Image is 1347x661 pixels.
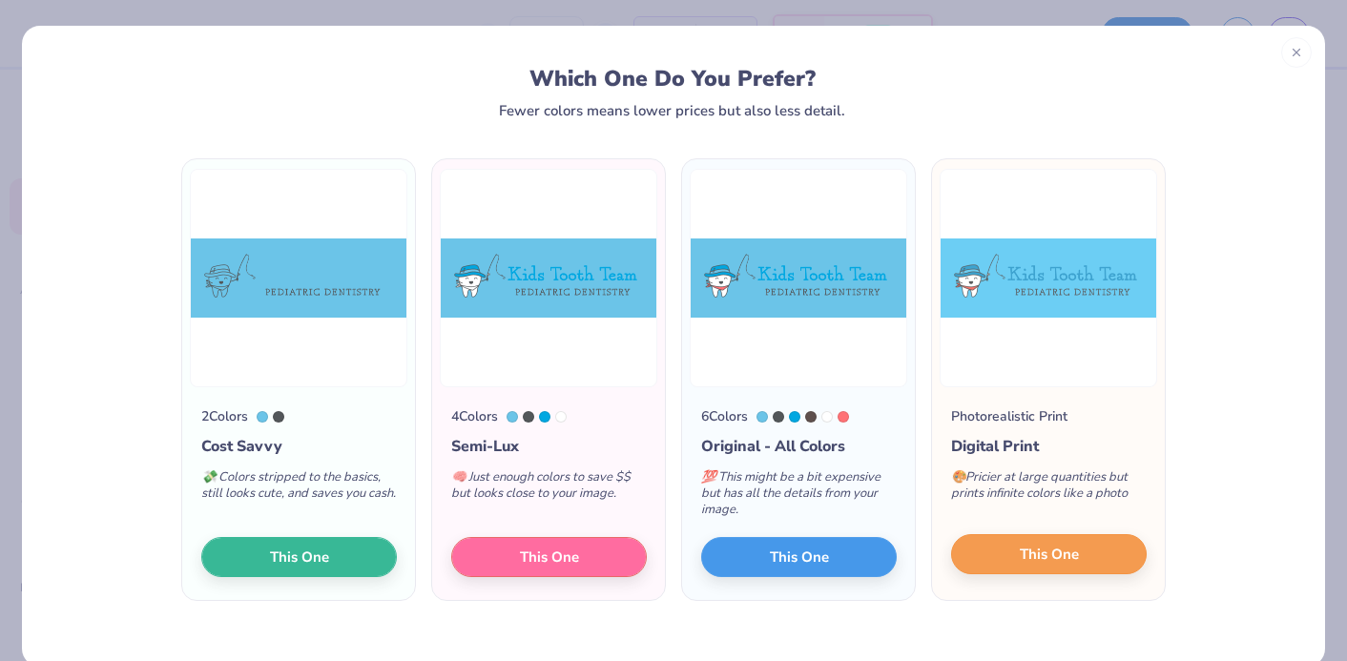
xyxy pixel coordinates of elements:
div: 425 C [273,411,284,423]
div: Pricier at large quantities but prints infinite colors like a photo [951,458,1147,521]
img: Photorealistic preview [940,169,1157,387]
div: Original - All Colors [701,435,897,458]
div: 411 C [805,411,817,423]
button: This One [201,537,397,577]
span: This One [770,547,829,568]
img: 2 color option [190,169,407,387]
div: White [555,411,567,423]
div: 4 Colors [451,406,498,426]
span: This One [520,547,579,568]
div: 425 C [773,411,784,423]
button: This One [701,537,897,577]
div: Digital Print [951,435,1147,458]
span: 🎨 [951,468,966,485]
span: 💸 [201,468,217,485]
div: Cost Savvy [201,435,397,458]
span: 💯 [701,468,716,485]
div: 425 C [523,411,534,423]
img: 4 color option [440,169,657,387]
div: Semi-Lux [451,435,647,458]
div: 805 C [838,411,849,423]
button: This One [451,537,647,577]
div: Which One Do You Prefer? [74,66,1272,92]
div: 297 C [756,411,768,423]
div: 2995 C [539,411,550,423]
span: 🧠 [451,468,466,485]
div: 297 C [507,411,518,423]
div: This might be a bit expensive but has all the details from your image. [701,458,897,537]
img: 6 color option [690,169,907,387]
div: Colors stripped to the basics, still looks cute, and saves you cash. [201,458,397,521]
button: This One [951,534,1147,574]
span: This One [1020,544,1079,566]
div: Fewer colors means lower prices but also less detail. [499,103,845,118]
div: 6 Colors [701,406,748,426]
div: Photorealistic Print [951,406,1067,426]
div: Just enough colors to save $$ but looks close to your image. [451,458,647,521]
div: White [821,411,833,423]
div: 297 C [257,411,268,423]
div: 2995 C [789,411,800,423]
div: 2 Colors [201,406,248,426]
span: This One [270,547,329,568]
